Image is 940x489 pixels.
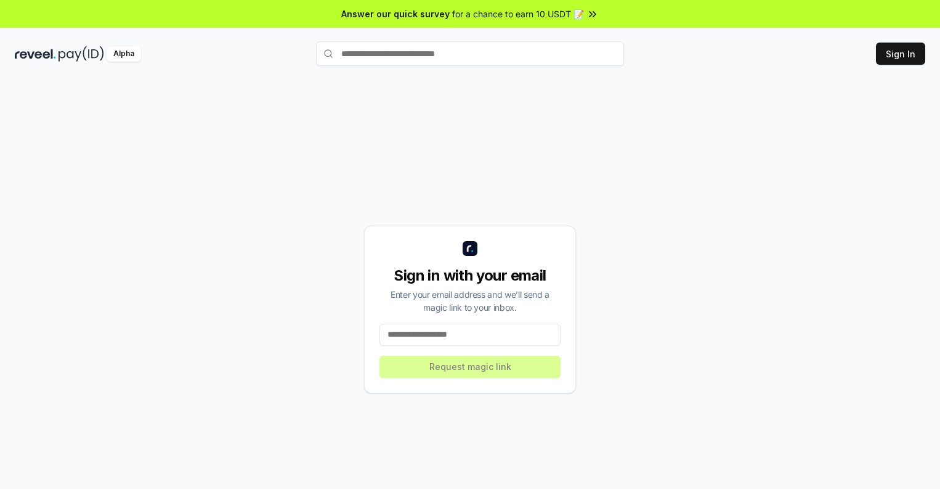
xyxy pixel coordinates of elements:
[107,46,141,62] div: Alpha
[452,7,584,20] span: for a chance to earn 10 USDT 📝
[379,288,561,314] div: Enter your email address and we’ll send a magic link to your inbox.
[379,266,561,286] div: Sign in with your email
[59,46,104,62] img: pay_id
[876,43,925,65] button: Sign In
[463,241,477,256] img: logo_small
[15,46,56,62] img: reveel_dark
[341,7,450,20] span: Answer our quick survey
